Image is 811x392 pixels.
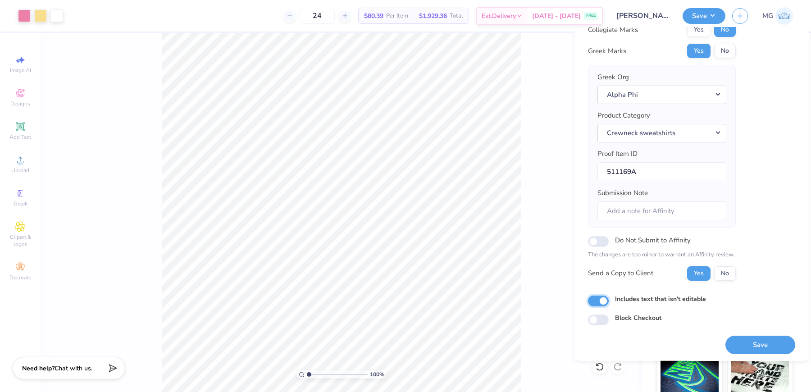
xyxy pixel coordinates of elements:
[615,313,661,322] label: Block Checkout
[597,72,629,82] label: Greek Org
[386,11,408,21] span: Per Item
[419,11,447,21] span: $1,929.36
[597,201,726,220] input: Add a note for Affinity
[482,11,516,21] span: Est. Delivery
[615,294,706,303] label: Includes text that isn't editable
[370,370,384,378] span: 100 %
[597,85,726,104] button: Alpha Phi
[597,149,638,159] label: Proof Item ID
[683,8,725,24] button: Save
[597,188,648,198] label: Submission Note
[9,133,31,141] span: Add Text
[14,200,27,207] span: Greek
[586,13,596,19] span: FREE
[5,233,36,248] span: Clipart & logos
[9,274,31,281] span: Decorate
[714,23,736,37] button: No
[610,7,676,25] input: Untitled Design
[687,266,711,280] button: Yes
[588,24,638,35] div: Collegiate Marks
[597,110,650,121] label: Product Category
[588,251,736,260] p: The changes are too minor to warrant an Affinity review.
[450,11,463,21] span: Total
[725,335,795,354] button: Save
[11,167,29,174] span: Upload
[714,266,736,280] button: No
[762,11,773,21] span: MG
[10,100,30,107] span: Designs
[22,364,55,373] strong: Need help?
[762,7,793,25] a: MG
[588,268,653,278] div: Send a Copy to Client
[10,67,31,74] span: Image AI
[775,7,793,25] img: Mary Grace
[532,11,581,21] span: [DATE] - [DATE]
[714,44,736,58] button: No
[687,44,711,58] button: Yes
[364,11,383,21] span: $80.39
[55,364,92,373] span: Chat with us.
[687,23,711,37] button: Yes
[597,123,726,142] button: Crewneck sweatshirts
[300,8,335,24] input: – –
[588,46,626,56] div: Greek Marks
[615,234,691,246] label: Do Not Submit to Affinity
